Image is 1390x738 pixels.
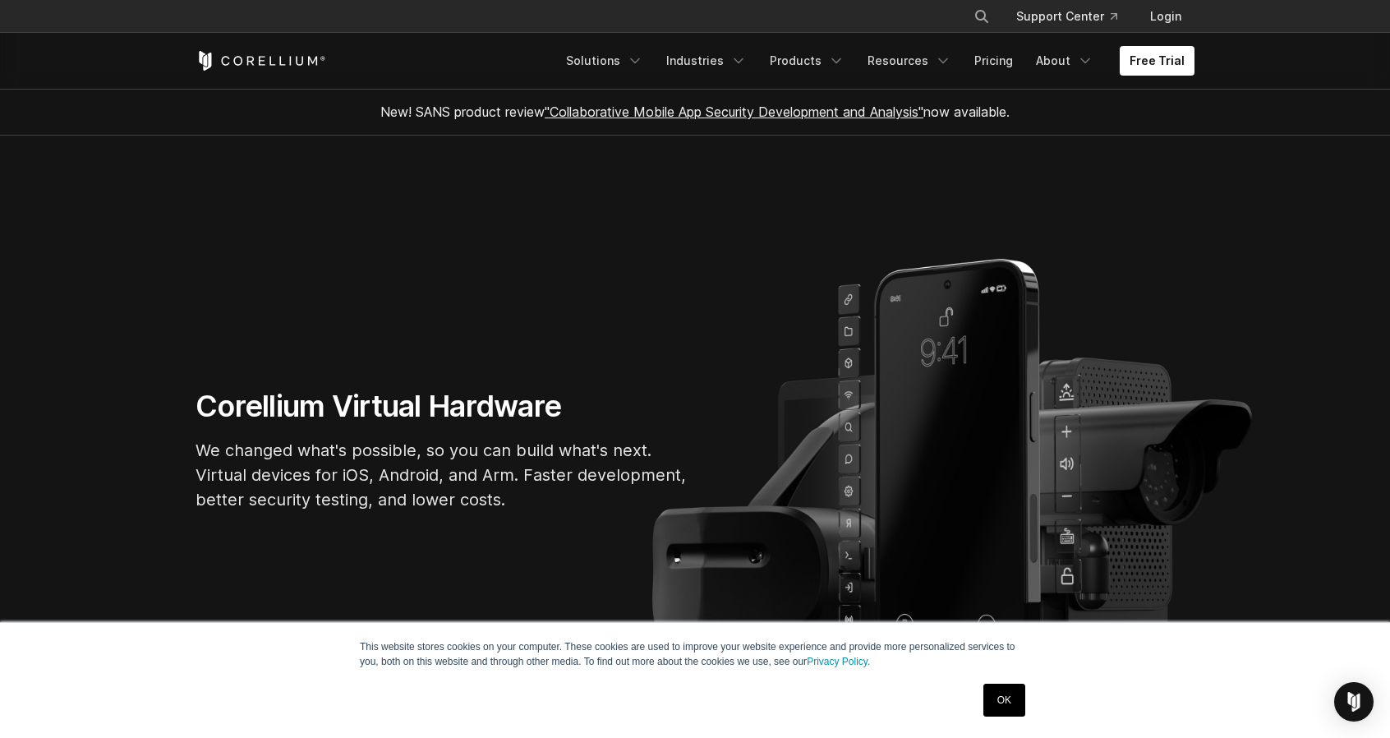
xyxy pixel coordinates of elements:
a: About [1026,46,1103,76]
button: Search [967,2,996,31]
span: New! SANS product review now available. [380,104,1010,120]
div: Navigation Menu [954,2,1194,31]
a: Products [760,46,854,76]
h1: Corellium Virtual Hardware [196,388,688,425]
a: Login [1137,2,1194,31]
p: This website stores cookies on your computer. These cookies are used to improve your website expe... [360,639,1030,669]
a: Corellium Home [196,51,326,71]
p: We changed what's possible, so you can build what's next. Virtual devices for iOS, Android, and A... [196,438,688,512]
a: Free Trial [1120,46,1194,76]
a: OK [983,684,1025,717]
a: Support Center [1003,2,1130,31]
a: Privacy Policy. [807,656,870,667]
a: Industries [656,46,757,76]
a: Pricing [964,46,1023,76]
a: Solutions [556,46,653,76]
a: Resources [858,46,961,76]
div: Navigation Menu [556,46,1194,76]
div: Open Intercom Messenger [1334,682,1374,722]
a: "Collaborative Mobile App Security Development and Analysis" [545,104,923,120]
